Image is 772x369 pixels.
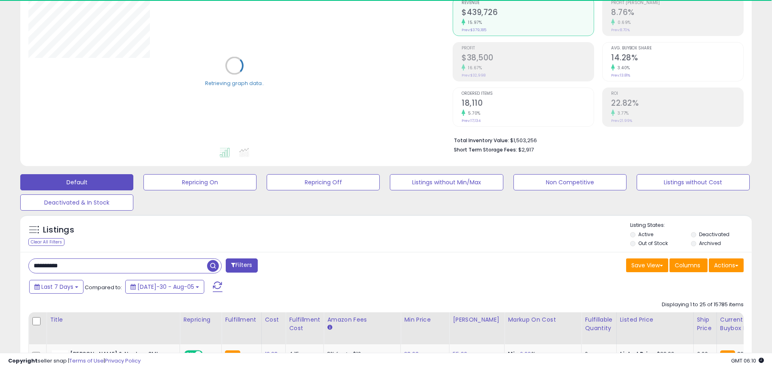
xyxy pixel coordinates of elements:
li: $1,503,256 [454,135,738,145]
span: $2,917 [518,146,534,154]
div: Displaying 1 to 25 of 15785 items [662,301,744,309]
h2: 8.76% [611,8,743,19]
small: Prev: 8.70% [611,28,630,32]
button: [DATE]-30 - Aug-05 [125,280,204,294]
div: Fulfillment [225,316,258,324]
button: Listings without Min/Max [390,174,503,190]
h2: $439,726 [462,8,594,19]
label: Active [638,231,653,238]
button: Filters [226,258,257,273]
span: Avg. Buybox Share [611,46,743,51]
h2: 14.28% [611,53,743,64]
button: Last 7 Days [29,280,83,294]
button: Non Competitive [513,174,627,190]
small: 0.69% [615,19,631,26]
button: Listings without Cost [637,174,750,190]
small: 5.70% [465,110,481,116]
h2: $38,500 [462,53,594,64]
h5: Listings [43,224,74,236]
label: Out of Stock [638,240,668,247]
span: Columns [675,261,700,269]
span: ROI [611,92,743,96]
div: Min Price [404,316,446,324]
button: Default [20,174,133,190]
div: Current Buybox Price [720,316,762,333]
small: 15.97% [465,19,482,26]
div: Clear All Filters [28,238,64,246]
th: The percentage added to the cost of goods (COGS) that forms the calculator for Min & Max prices. [505,312,582,344]
div: Cost [265,316,282,324]
div: seller snap | | [8,357,141,365]
h2: 22.82% [611,98,743,109]
span: Profit [PERSON_NAME] [611,1,743,5]
div: [PERSON_NAME] [453,316,501,324]
b: Total Inventory Value: [454,137,509,144]
small: Prev: 21.99% [611,118,632,123]
span: Ordered Items [462,92,594,96]
div: Markup on Cost [508,316,578,324]
span: Profit [462,46,594,51]
small: Prev: 13.81% [611,73,630,78]
button: Actions [709,258,744,272]
span: Revenue [462,1,594,5]
small: 3.40% [615,65,630,71]
button: Repricing Off [267,174,380,190]
div: Retrieving graph data.. [205,79,264,87]
span: 2025-08-13 06:10 GMT [731,357,764,365]
p: Listing States: [630,222,752,229]
small: 16.67% [465,65,482,71]
span: Compared to: [85,284,122,291]
button: Deactivated & In Stock [20,194,133,211]
a: Terms of Use [69,357,104,365]
div: Title [50,316,176,324]
small: Amazon Fees. [327,324,332,331]
div: Fulfillable Quantity [585,316,613,333]
strong: Copyright [8,357,38,365]
span: [DATE]-30 - Aug-05 [137,283,194,291]
div: Amazon Fees [327,316,397,324]
small: 3.77% [615,110,629,116]
button: Save View [626,258,668,272]
div: Repricing [183,316,218,324]
button: Repricing On [143,174,257,190]
div: Listed Price [620,316,690,324]
label: Deactivated [699,231,729,238]
div: Fulfillment Cost [289,316,320,333]
small: Prev: 17,134 [462,118,481,123]
button: Columns [669,258,708,272]
h2: 18,110 [462,98,594,109]
span: Last 7 Days [41,283,73,291]
a: Privacy Policy [105,357,141,365]
small: Prev: $32,998 [462,73,485,78]
b: Short Term Storage Fees: [454,146,517,153]
div: Ship Price [697,316,713,333]
label: Archived [699,240,721,247]
small: Prev: $379,185 [462,28,486,32]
